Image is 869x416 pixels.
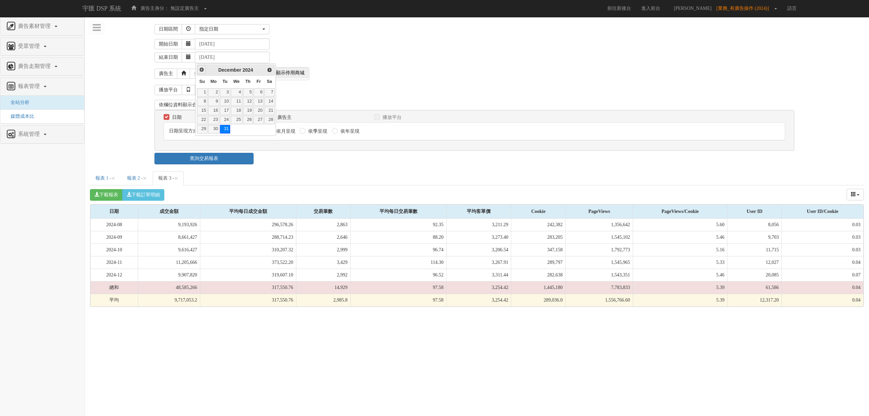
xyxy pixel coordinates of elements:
[511,219,566,231] td: 242,382
[197,107,207,115] a: 15
[716,6,772,11] span: [業務_有廣告操作 (2024)]
[220,107,230,115] a: 17
[16,83,43,89] span: 報表管理
[350,219,446,231] td: 92.35
[231,107,242,115] a: 18
[296,219,350,231] td: 2,863
[566,294,633,306] td: 1,556,766.60
[243,107,253,115] a: 19
[208,107,219,115] a: 16
[782,294,864,306] td: 0.04
[350,256,446,269] td: 114.30
[254,97,264,106] a: 13
[5,81,79,92] a: 報表管理
[111,175,115,182] button: Close
[350,231,446,243] td: 88.20
[782,256,864,269] td: 0.04
[727,294,782,306] td: 12,317.20
[727,281,782,294] td: 61,586
[233,79,240,84] span: Wednesday
[633,231,727,243] td: 5.46
[566,243,633,256] td: 1,792,773
[296,256,350,269] td: 3,429
[267,79,272,84] span: Saturday
[267,68,309,78] span: 不顯示停用商城
[5,61,79,72] a: 廣告走期管理
[91,281,138,294] td: 總和
[446,269,511,281] td: 3,311.44
[782,243,864,256] td: 0.03
[633,281,727,294] td: 5.39
[16,23,54,29] span: 廣告素材管理
[200,243,296,256] td: 310,207.32
[170,114,182,121] label: 日期
[197,97,207,106] a: 8
[143,175,147,182] button: Close
[199,67,204,72] span: Prev
[566,256,633,269] td: 1,545,965
[197,65,206,74] a: Prev
[276,114,292,121] label: 廣告主
[220,116,230,124] a: 24
[296,281,350,294] td: 14,929
[170,6,199,11] span: 無設定廣告主
[90,189,123,201] button: 下載報表
[200,205,296,218] div: 平均每日成交金額
[727,205,781,218] div: User ID
[782,219,864,231] td: 0.03
[566,219,633,231] td: 1,356,642
[566,269,633,281] td: 1,543,351
[633,269,727,281] td: 5.46
[111,174,115,182] span: ×
[138,269,200,281] td: 9,907,820
[91,269,138,281] td: 2024-12
[16,131,43,137] span: 系統管理
[231,116,242,124] a: 25
[511,205,565,218] div: Cookie
[350,281,446,294] td: 97.58
[220,125,230,133] a: 31
[264,97,275,106] a: 14
[296,231,350,243] td: 2,646
[633,294,727,306] td: 5.39
[208,88,219,97] a: 2
[275,128,295,135] label: 依月呈現
[511,281,566,294] td: 1,445,180
[5,114,34,119] span: 媒體成本比
[254,88,264,97] a: 6
[243,67,253,73] span: 2024
[447,205,511,218] div: 平均客單價
[511,243,566,256] td: 347,158
[200,256,296,269] td: 373,522.20
[174,175,178,182] button: Close
[670,6,715,11] span: [PERSON_NAME]
[381,114,402,121] label: 播放平台
[296,243,350,256] td: 2,999
[16,63,54,69] span: 廣告走期管理
[91,243,138,256] td: 2024-10
[138,205,200,218] div: 成交金額
[208,97,219,106] a: 9
[511,256,566,269] td: 289,797
[199,79,205,84] span: Sunday
[222,79,227,84] span: Tuesday
[16,43,43,49] span: 受眾管理
[446,219,511,231] td: 3,211.29
[446,256,511,269] td: 3,267.91
[122,171,152,185] a: 報表 2 -
[200,231,296,243] td: 288,714.23
[197,125,207,133] a: 29
[511,269,566,281] td: 282,638
[91,219,138,231] td: 2024-08
[200,219,296,231] td: 296,578.26
[446,243,511,256] td: 3,206.54
[351,205,446,218] div: 平均每日交易筆數
[727,231,782,243] td: 9,703
[847,189,864,200] div: Columns
[727,243,782,256] td: 11,715
[782,231,864,243] td: 0.03
[446,231,511,243] td: 3,273.40
[566,231,633,243] td: 1,545,102
[243,88,253,97] a: 5
[199,26,261,33] div: 指定日期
